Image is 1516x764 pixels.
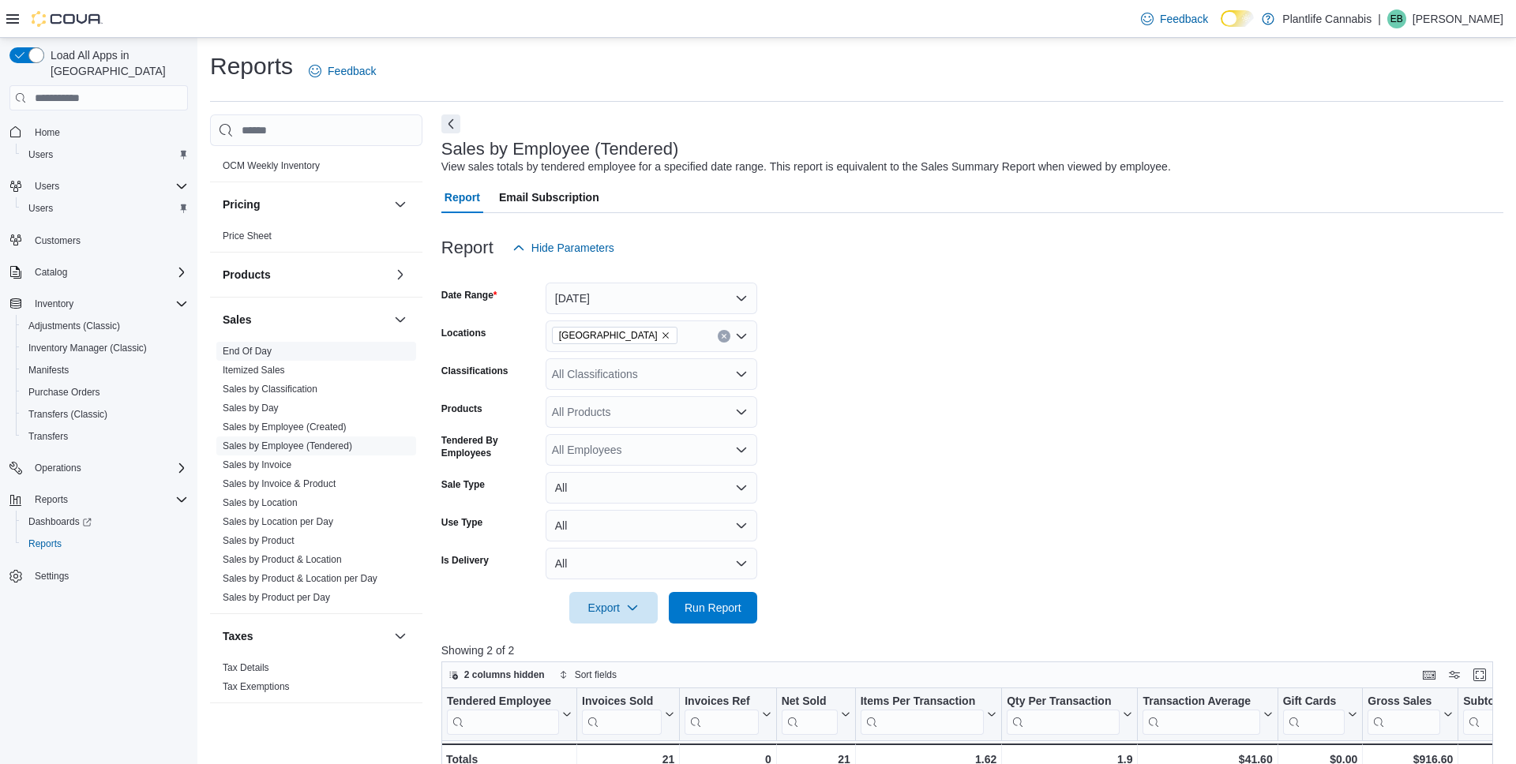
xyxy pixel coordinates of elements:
button: Catalog [3,261,194,283]
span: End Of Day [223,345,272,358]
span: Settings [35,570,69,582]
button: Taxes [391,627,410,646]
span: Dashboards [28,515,92,528]
button: Inventory [28,294,80,313]
h3: Report [441,238,493,257]
button: Tendered Employee [447,695,572,735]
div: Gift Cards [1282,695,1345,710]
span: Run Report [685,600,741,616]
a: Sales by Location per Day [223,516,333,527]
span: Transfers [28,430,68,443]
a: Sales by Invoice & Product [223,478,336,489]
button: Sort fields [553,665,623,684]
span: Reports [28,537,62,550]
button: Settings [3,564,194,587]
a: Sales by Location [223,497,298,508]
button: Invoices Ref [685,695,771,735]
button: Clear input [718,330,730,343]
span: EB [1390,9,1403,28]
button: Display options [1445,665,1464,684]
nav: Complex example [9,114,188,628]
div: View sales totals by tendered employee for a specified date range. This report is equivalent to t... [441,159,1171,175]
button: Taxes [223,628,388,644]
h3: Products [223,267,271,283]
span: Hide Parameters [531,240,614,256]
div: Em Bradley [1387,9,1406,28]
div: Invoices Sold [582,695,662,735]
span: Price Sheet [223,230,272,242]
button: Reports [28,490,74,509]
p: Showing 2 of 2 [441,642,1503,658]
a: Users [22,199,59,218]
span: Reports [22,534,188,553]
div: Gift Card Sales [1282,695,1345,735]
button: Sales [223,312,388,328]
span: Users [22,145,188,164]
button: Run Report [669,592,757,624]
span: Dark Mode [1221,27,1221,28]
span: Inventory [35,298,73,310]
span: Sales by Day [223,402,279,414]
label: Sale Type [441,478,485,491]
button: 2 columns hidden [442,665,551,684]
button: Sales [391,310,410,329]
div: Transaction Average [1143,695,1259,735]
span: Feedback [328,63,376,79]
div: Transaction Average [1143,695,1259,710]
a: Feedback [1135,3,1214,35]
a: Purchase Orders [22,383,107,402]
button: [DATE] [546,283,757,314]
button: Catalog [28,263,73,282]
a: OCM Weekly Inventory [223,160,320,171]
span: Settings [28,566,188,586]
span: Reports [35,493,68,506]
span: Load All Apps in [GEOGRAPHIC_DATA] [44,47,188,79]
a: Users [22,145,59,164]
a: Dashboards [16,511,194,533]
span: [GEOGRAPHIC_DATA] [559,328,658,343]
span: Users [28,177,188,196]
span: Sales by Product & Location per Day [223,572,377,585]
a: Adjustments (Classic) [22,316,126,335]
a: Tax Details [223,662,269,673]
div: Invoices Sold [582,695,662,710]
button: Inventory [3,293,194,315]
label: Is Delivery [441,554,489,567]
div: Items Per Transaction [860,695,984,735]
button: Reports [16,533,194,555]
span: Sales by Invoice & Product [223,477,336,490]
div: Gross Sales [1368,695,1440,710]
button: All [546,510,757,541]
img: Cova [32,11,103,27]
button: Net Sold [781,695,850,735]
span: Sales by Product & Location [223,553,342,566]
a: Customers [28,231,87,250]
label: Use Type [441,516,482,529]
a: Settings [28,567,75,586]
button: Next [441,114,460,133]
a: Sales by Day [223,403,279,414]
span: Purchase Orders [28,386,100,399]
span: Adjustments (Classic) [22,316,188,335]
span: Inventory Manager (Classic) [22,339,188,358]
button: Keyboard shortcuts [1420,665,1439,684]
span: Export [579,592,648,624]
span: Sales by Invoice [223,459,291,471]
label: Products [441,403,482,415]
a: Transfers [22,427,74,446]
button: Products [391,265,410,284]
a: Transfers (Classic) [22,405,114,424]
button: Transfers (Classic) [16,403,194,425]
div: Items Per Transaction [860,695,984,710]
a: Sales by Classification [223,384,317,395]
span: Report [445,182,480,213]
div: Gross Sales [1368,695,1440,735]
a: Sales by Employee (Created) [223,421,347,433]
div: Pricing [210,227,422,252]
span: Catalog [35,266,67,279]
span: Home [35,126,60,139]
label: Date Range [441,289,497,301]
button: Users [16,197,194,219]
a: Manifests [22,361,75,380]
